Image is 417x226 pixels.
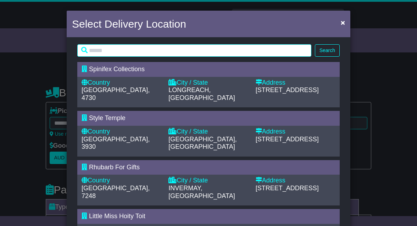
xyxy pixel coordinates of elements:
[72,16,186,32] h4: Select Delivery Location
[168,86,235,101] span: LONGREACH, [GEOGRAPHIC_DATA]
[256,185,319,192] span: [STREET_ADDRESS]
[82,185,150,199] span: [GEOGRAPHIC_DATA], 7248
[256,79,335,87] div: Address
[168,79,248,87] div: City / State
[82,79,161,87] div: Country
[315,44,340,57] button: Search
[89,164,140,171] span: Rhubarb For Gifts
[89,114,126,122] span: Style Temple
[168,136,237,151] span: [GEOGRAPHIC_DATA], [GEOGRAPHIC_DATA]
[337,15,349,30] button: Close
[256,86,319,94] span: [STREET_ADDRESS]
[256,177,335,185] div: Address
[168,185,235,199] span: INVERMAY, [GEOGRAPHIC_DATA]
[89,66,145,73] span: Spinifex Collections
[256,136,319,143] span: [STREET_ADDRESS]
[256,128,335,136] div: Address
[341,18,345,27] span: ×
[89,213,145,220] span: Little Miss Hoity Toit
[82,128,161,136] div: Country
[82,177,161,185] div: Country
[168,177,248,185] div: City / State
[168,128,248,136] div: City / State
[82,136,150,151] span: [GEOGRAPHIC_DATA], 3930
[82,86,150,101] span: [GEOGRAPHIC_DATA], 4730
